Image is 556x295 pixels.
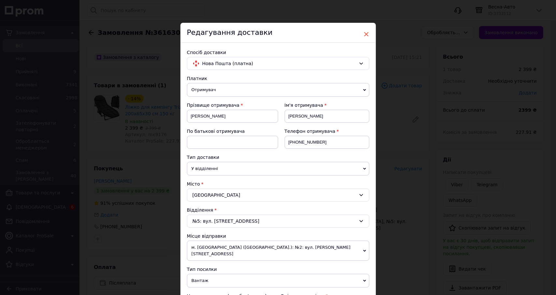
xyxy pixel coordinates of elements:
[187,162,369,176] span: У відділенні
[187,267,217,272] span: Тип посилки
[187,274,369,288] span: Вантаж
[187,129,245,134] span: По батькові отримувача
[180,23,376,43] div: Редагування доставки
[187,207,369,213] div: Відділення
[187,189,369,202] div: [GEOGRAPHIC_DATA]
[187,76,207,81] span: Платник
[202,60,356,67] span: Нова Пошта (платна)
[285,103,323,108] span: Ім'я отримувача
[187,181,369,187] div: Місто
[187,241,369,261] span: м. [GEOGRAPHIC_DATA] ([GEOGRAPHIC_DATA].): №2: вул. [PERSON_NAME][STREET_ADDRESS]
[285,136,369,149] input: +380
[187,233,226,239] span: Місце відправки
[187,49,369,56] div: Спосіб доставки
[187,155,220,160] span: Тип доставки
[285,129,335,134] span: Телефон отримувача
[187,215,369,228] div: №5: вул. [STREET_ADDRESS]
[187,103,240,108] span: Прізвище отримувача
[364,29,369,40] span: ×
[187,83,369,97] span: Отримувач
